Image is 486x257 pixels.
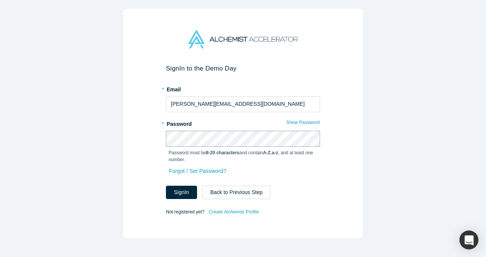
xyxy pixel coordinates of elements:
[166,64,320,72] h2: Sign In to the Demo Day
[169,165,227,178] a: Forgot / Set Password?
[263,150,271,155] strong: A-Z
[166,186,197,199] button: SignIn
[166,118,320,128] label: Password
[169,149,317,163] p: Password must be and contain , , and at least one number.
[208,207,259,217] a: Create Alchemist Profile
[202,186,271,199] button: Back to Previous Step
[166,209,204,214] span: Not registered yet?
[286,118,320,127] button: Show Password
[188,30,298,49] img: Alchemist Accelerator Logo
[272,150,278,155] strong: a-z
[206,150,240,155] strong: 8-20 characters
[166,83,320,94] label: Email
